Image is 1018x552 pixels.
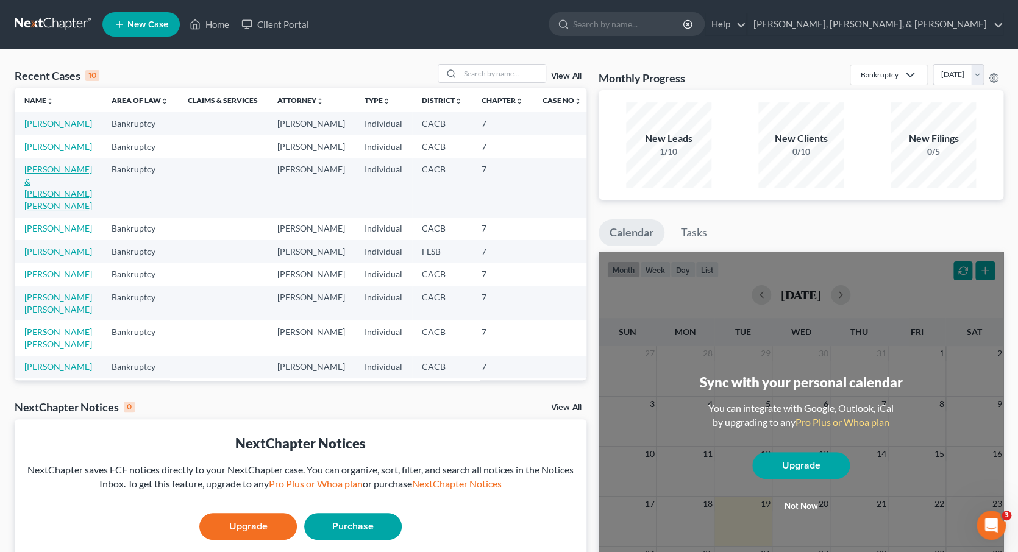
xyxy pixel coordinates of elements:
[15,68,99,83] div: Recent Cases
[472,320,533,355] td: 7
[1002,511,1011,520] span: 3
[796,416,889,428] a: Pro Plus or Whoa plan
[85,70,99,81] div: 10
[24,164,92,211] a: [PERSON_NAME] & [PERSON_NAME] [PERSON_NAME]
[24,223,92,233] a: [PERSON_NAME]
[268,158,355,217] td: [PERSON_NAME]
[412,240,472,263] td: FLSB
[355,320,412,355] td: Individual
[102,356,178,378] td: Bankruptcy
[102,378,178,401] td: Bankruptcy
[412,286,472,320] td: CACB
[412,263,472,285] td: CACB
[161,97,168,105] i: unfold_more
[752,495,850,519] button: Not now
[24,327,92,349] a: [PERSON_NAME] [PERSON_NAME]
[472,218,533,240] td: 7
[199,513,297,540] a: Upgrade
[422,96,462,105] a: Districtunfold_more
[268,320,355,355] td: [PERSON_NAME]
[599,71,685,85] h3: Monthly Progress
[626,132,711,146] div: New Leads
[551,403,582,412] a: View All
[355,135,412,158] td: Individual
[102,263,178,285] td: Bankruptcy
[24,118,92,129] a: [PERSON_NAME]
[551,72,582,80] a: View All
[412,478,502,489] a: NextChapter Notices
[24,269,92,279] a: [PERSON_NAME]
[24,141,92,152] a: [PERSON_NAME]
[758,132,844,146] div: New Clients
[472,240,533,263] td: 7
[355,158,412,217] td: Individual
[599,219,664,246] a: Calendar
[24,434,577,453] div: NextChapter Notices
[758,146,844,158] div: 0/10
[355,218,412,240] td: Individual
[277,96,324,105] a: Attorneyunfold_more
[891,146,976,158] div: 0/5
[102,158,178,217] td: Bankruptcy
[102,218,178,240] td: Bankruptcy
[268,356,355,378] td: [PERSON_NAME]
[46,97,54,105] i: unfold_more
[860,69,898,80] div: Bankruptcy
[304,513,402,540] a: Purchase
[268,112,355,135] td: [PERSON_NAME]
[24,246,92,257] a: [PERSON_NAME]
[269,478,363,489] a: Pro Plus or Whoa plan
[412,218,472,240] td: CACB
[472,378,533,401] td: 7
[355,112,412,135] td: Individual
[124,402,135,412] div: 0
[412,158,472,217] td: CACB
[235,13,315,35] a: Client Portal
[178,88,268,112] th: Claims & Services
[412,356,472,378] td: CACB
[355,263,412,285] td: Individual
[355,286,412,320] td: Individual
[460,65,546,82] input: Search by name...
[102,320,178,355] td: Bankruptcy
[747,13,1003,35] a: [PERSON_NAME], [PERSON_NAME], & [PERSON_NAME]
[472,263,533,285] td: 7
[472,112,533,135] td: 7
[24,292,92,314] a: [PERSON_NAME] [PERSON_NAME]
[268,240,355,263] td: [PERSON_NAME]
[112,96,168,105] a: Area of Lawunfold_more
[268,378,355,401] td: [PERSON_NAME]
[703,402,899,430] div: You can integrate with Google, Outlook, iCal by upgrading to any
[102,240,178,263] td: Bankruptcy
[183,13,235,35] a: Home
[412,112,472,135] td: CACB
[699,373,902,392] div: Sync with your personal calendar
[705,13,746,35] a: Help
[355,240,412,263] td: Individual
[24,361,92,372] a: [PERSON_NAME]
[472,158,533,217] td: 7
[472,286,533,320] td: 7
[102,112,178,135] td: Bankruptcy
[543,96,582,105] a: Case Nounfold_more
[268,286,355,320] td: [PERSON_NAME]
[268,263,355,285] td: [PERSON_NAME]
[516,97,523,105] i: unfold_more
[102,135,178,158] td: Bankruptcy
[24,96,54,105] a: Nameunfold_more
[15,400,135,414] div: NextChapter Notices
[573,13,685,35] input: Search by name...
[355,356,412,378] td: Individual
[268,218,355,240] td: [PERSON_NAME]
[365,96,390,105] a: Typeunfold_more
[412,135,472,158] td: CACB
[24,463,577,491] div: NextChapter saves ECF notices directly to your NextChapter case. You can organize, sort, filter, ...
[670,219,718,246] a: Tasks
[482,96,523,105] a: Chapterunfold_more
[977,511,1006,540] iframe: Intercom live chat
[472,356,533,378] td: 7
[574,97,582,105] i: unfold_more
[316,97,324,105] i: unfold_more
[455,97,462,105] i: unfold_more
[752,452,850,479] a: Upgrade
